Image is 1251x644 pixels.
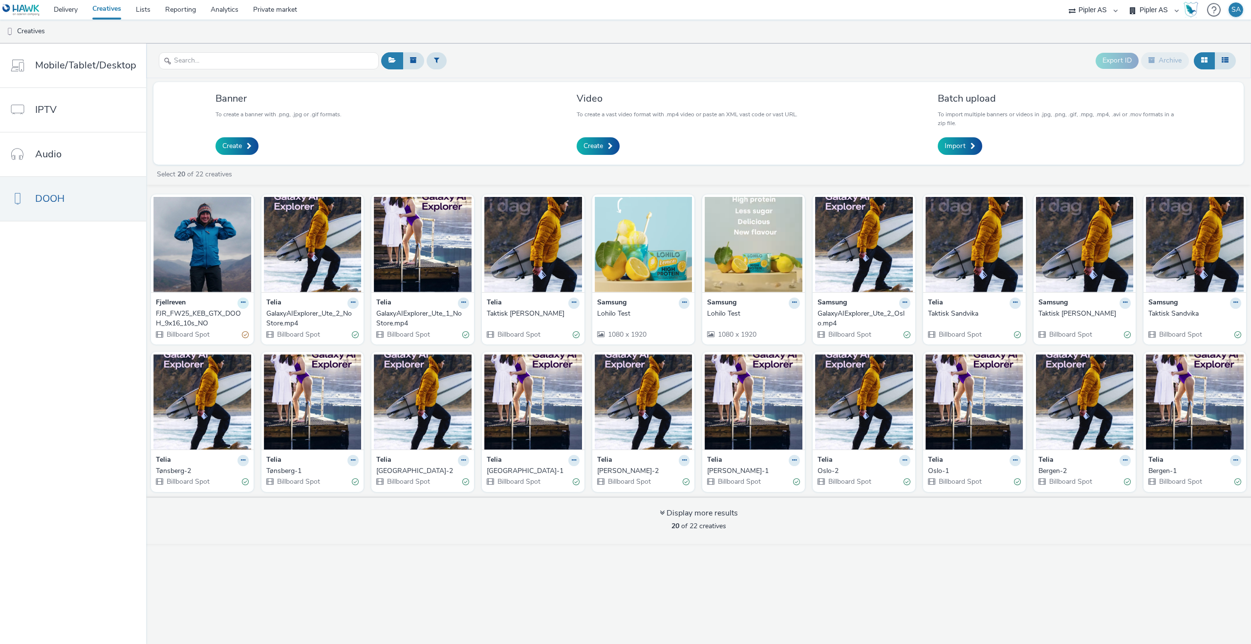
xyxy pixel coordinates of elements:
input: Search... [159,52,379,69]
div: Oslo-2 [818,466,906,476]
span: Billboard Spot [1158,330,1202,339]
div: Lohilo Test [707,309,796,319]
p: To create a vast video format with .mp4 video or paste an XML vast code or vast URL. [577,110,798,119]
div: Valid [793,477,800,487]
strong: Telia [818,455,833,466]
img: Taktisk Sandvika visual [1146,197,1244,292]
h3: Banner [216,92,342,105]
img: Taktisk Strømmen visual [484,197,582,292]
span: Billboard Spot [827,330,871,339]
button: Grid [1194,52,1215,69]
div: GalaxyAIExplorer_Ute_2_NoStore.mp4 [266,309,355,329]
span: Billboard Spot [1048,477,1092,486]
strong: Samsung [597,298,626,309]
div: Valid [904,329,910,340]
strong: Telia [487,298,502,309]
span: Billboard Spot [827,477,871,486]
span: Billboard Spot [607,477,651,486]
div: Valid [242,477,249,487]
a: Lohilo Test [597,309,690,319]
div: Taktisk Sandvika [928,309,1017,319]
img: Lohilo Test visual [595,197,692,292]
span: Billboard Spot [496,330,540,339]
strong: Telia [597,455,612,466]
div: GalaxyAIExplorer_Ute_2_Oslo.mp4 [818,309,906,329]
a: GalaxyAIExplorer_Ute_2_NoStore.mp4 [266,309,359,329]
a: GalaxyAIExplorer_Ute_1_NoStore.mp4 [376,309,469,329]
div: Valid [462,329,469,340]
img: Lohilo Test visual [705,197,802,292]
img: Bergen-2 visual [1036,354,1134,450]
a: Hawk Academy [1184,2,1202,18]
div: SA [1231,2,1241,17]
span: of 22 creatives [671,521,726,531]
span: Create [583,141,603,151]
a: Taktisk [PERSON_NAME] [1038,309,1131,319]
p: To create a banner with .png, .jpg or .gif formats. [216,110,342,119]
span: Billboard Spot [166,330,210,339]
strong: Samsung [707,298,736,309]
strong: Samsung [818,298,847,309]
a: Taktisk Sandvika [1148,309,1241,319]
span: Billboard Spot [1158,477,1202,486]
div: [GEOGRAPHIC_DATA]-2 [376,466,465,476]
img: Taktisk Strømmen visual [1036,197,1134,292]
div: Valid [683,477,690,487]
a: Create [577,137,620,155]
div: Valid [1014,329,1021,340]
span: Billboard Spot [386,330,430,339]
span: Billboard Spot [496,477,540,486]
strong: Telia [376,455,391,466]
img: Hawk Academy [1184,2,1198,18]
a: Import [938,137,982,155]
strong: Telia [928,298,943,309]
strong: Telia [1038,455,1054,466]
strong: Telia [928,455,943,466]
a: Tønsberg-1 [266,466,359,476]
p: To import multiple banners or videos in .jpg, .png, .gif, .mpg, .mp4, .avi or .mov formats in a z... [938,110,1182,128]
a: Tønsberg-2 [156,466,249,476]
img: Oslo-2 visual [815,354,913,450]
div: Valid [904,477,910,487]
strong: Telia [1148,455,1164,466]
img: Tønsberg-2 visual [153,354,251,450]
span: Billboard Spot [717,477,761,486]
div: Valid [352,477,359,487]
div: Partially valid [242,329,249,340]
strong: 20 [671,521,679,531]
button: Export ID [1096,53,1139,68]
div: [PERSON_NAME]-1 [707,466,796,476]
strong: Telia [266,298,281,309]
a: [PERSON_NAME]-2 [597,466,690,476]
span: Create [222,141,242,151]
div: Display more results [660,508,738,519]
h3: Video [577,92,798,105]
div: Taktisk Sandvika [1148,309,1237,319]
img: Bergen-1 visual [1146,354,1244,450]
div: Oslo-1 [928,466,1017,476]
a: GalaxyAIExplorer_Ute_2_Oslo.mp4 [818,309,910,329]
span: Billboard Spot [276,330,320,339]
img: undefined Logo [2,4,40,16]
div: FJR_FW25_KEB_GTX_DOOH_9x16_10s_NO [156,309,245,329]
div: GalaxyAIExplorer_Ute_1_NoStore.mp4 [376,309,465,329]
button: Archive [1141,52,1189,69]
span: 1080 x 1920 [607,330,647,339]
strong: Telia [707,455,722,466]
img: GalaxyAIExplorer_Ute_1_NoStore.mp4 visual [374,197,472,292]
a: [GEOGRAPHIC_DATA]-2 [376,466,469,476]
div: Valid [1234,477,1241,487]
span: Mobile/Tablet/Desktop [35,58,136,72]
a: [PERSON_NAME]-1 [707,466,800,476]
span: Billboard Spot [166,477,210,486]
div: Valid [1124,329,1131,340]
div: Bergen-2 [1038,466,1127,476]
div: Taktisk [PERSON_NAME] [487,309,576,319]
strong: Samsung [1148,298,1178,309]
div: Tønsberg-2 [156,466,245,476]
a: Bergen-1 [1148,466,1241,476]
span: DOOH [35,192,65,206]
span: Billboard Spot [1048,330,1092,339]
a: Bergen-2 [1038,466,1131,476]
img: FJR_FW25_KEB_GTX_DOOH_9x16_10s_NO visual [153,197,251,292]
